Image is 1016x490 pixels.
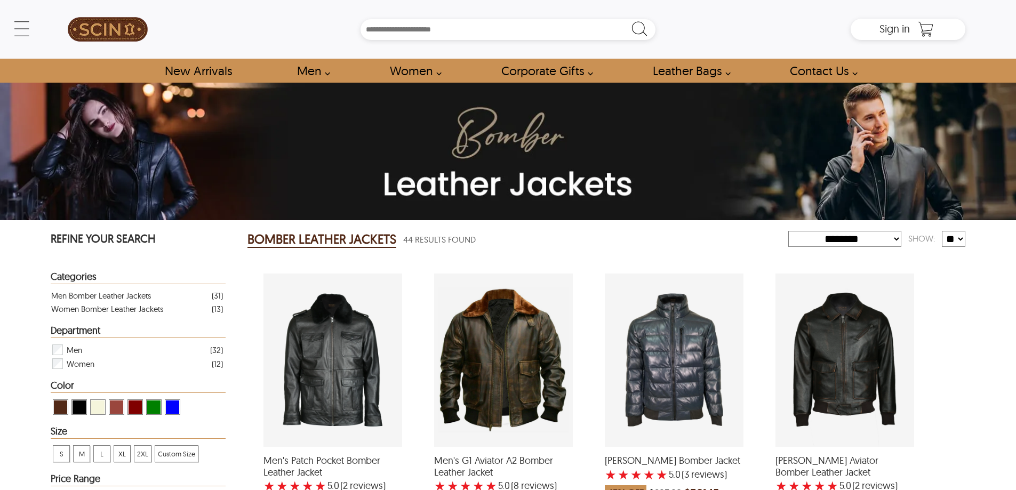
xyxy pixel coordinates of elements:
[51,231,226,248] p: REFINE YOUR SEARCH
[90,399,106,415] div: View Beige Bomber Leather Jackets
[605,469,617,480] label: 1 rating
[53,445,70,462] div: View S Bomber Leather Jackets
[114,446,130,462] span: XL
[51,5,165,53] a: SCIN
[51,325,226,338] div: Heading Filter Bomber Leather Jackets by Department
[689,469,724,480] span: reviews
[51,380,226,393] div: Heading Filter Bomber Leather Jackets by Color
[247,231,396,248] h2: BOMBER LEATHER JACKETS
[68,5,148,53] img: SCIN
[53,399,68,415] div: View Brown ( Brand Color ) Bomber Leather Jackets
[51,343,223,357] div: Filter Men Bomber Leather Jackets
[285,59,336,83] a: shop men's leather jackets
[94,446,110,462] span: L
[775,455,914,478] span: Ethan Aviator Bomber Leather Jacket
[656,469,668,480] label: 5 rating
[51,473,226,486] div: Heading Filter Bomber Leather Jackets by Price Range
[153,59,244,83] a: Shop New Arrivals
[212,302,223,316] div: ( 13 )
[212,289,223,302] div: ( 31 )
[778,59,863,83] a: contact-us
[618,469,629,480] label: 2 rating
[51,357,223,371] div: Filter Women Bomber Leather Jackets
[109,399,124,415] div: View Cognac Bomber Leather Jackets
[51,289,151,302] div: Men Bomber Leather Jackets
[146,399,162,415] div: View Green Bomber Leather Jackets
[682,469,727,480] span: )
[114,445,131,462] div: View XL Bomber Leather Jackets
[74,446,90,462] span: M
[134,446,151,462] span: 2XL
[403,233,476,246] span: 44 Results Found
[210,343,223,357] div: ( 32 )
[263,455,402,478] span: Men's Patch Pocket Bomber Leather Jacket
[669,469,681,480] label: 5.0
[901,229,942,248] div: Show:
[682,469,689,480] span: (3
[51,426,226,439] div: Heading Filter Bomber Leather Jackets by Size
[51,302,223,316] a: Filter Women Bomber Leather Jackets
[73,445,90,462] div: View M Bomber Leather Jackets
[489,59,599,83] a: Shop Leather Corporate Gifts
[879,26,910,34] a: Sign in
[915,21,937,37] a: Shopping Cart
[630,469,642,480] label: 3 rating
[165,399,180,415] div: View Blue Bomber Leather Jackets
[212,357,223,371] div: ( 12 )
[605,455,743,467] span: Henry Puffer Bomber Jacket
[51,271,226,284] div: Heading Filter Bomber Leather Jackets by Categories
[53,446,69,462] span: S
[51,289,223,302] a: Filter Men Bomber Leather Jackets
[67,343,82,357] span: Men
[71,399,87,415] div: View Black Bomber Leather Jackets
[67,357,94,371] span: Women
[247,229,788,250] div: Bomber Leather Jackets 44 Results Found
[378,59,447,83] a: Shop Women Leather Jackets
[641,59,737,83] a: Shop Leather Bags
[134,445,151,462] div: View 2XL Bomber Leather Jackets
[51,302,163,316] div: Women Bomber Leather Jackets
[127,399,143,415] div: View Maroon Bomber Leather Jackets
[93,445,110,462] div: View L Bomber Leather Jackets
[434,455,573,478] span: Men's G1 Aviator A2 Bomber Leather Jacket
[643,469,655,480] label: 4 rating
[155,445,198,462] div: View Custom Size Bomber Leather Jackets
[879,22,910,35] span: Sign in
[155,446,198,462] span: Custom Size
